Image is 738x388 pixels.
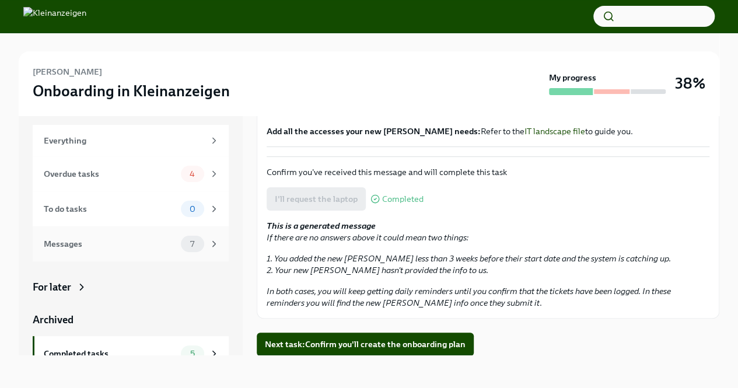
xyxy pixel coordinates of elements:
[33,280,71,294] div: For later
[33,65,102,78] h6: [PERSON_NAME]
[33,191,229,226] a: To do tasks0
[33,336,229,371] a: Completed tasks5
[44,347,176,360] div: Completed tasks
[33,156,229,191] a: Overdue tasks4
[267,126,481,137] strong: Add all the accesses your new [PERSON_NAME] needs:
[183,205,202,214] span: 0
[267,285,709,309] p: .
[257,333,474,356] button: Next task:Confirm you'll create the onboarding plan
[524,126,585,137] a: IT landscape file
[23,7,86,26] img: Kleinanzeigen
[33,280,229,294] a: For later
[183,170,202,179] span: 4
[549,72,596,83] strong: My progress
[44,167,176,180] div: Overdue tasks
[44,237,176,250] div: Messages
[267,221,376,231] strong: This is a generated message
[183,240,201,249] span: 7
[44,134,204,147] div: Everything
[44,202,176,215] div: To do tasks
[33,81,230,102] h3: Onboarding in Kleinanzeigen
[382,195,424,204] span: Completed
[183,349,202,358] span: 5
[265,338,466,350] span: Next task : Confirm you'll create the onboarding plan
[33,125,229,156] a: Everything
[267,253,671,275] em: 1. You added the new [PERSON_NAME] less than 3 weeks before their start date and the system is ca...
[267,286,671,308] em: In both cases, you will keep getting daily reminders until you confirm that the tickets have been...
[33,226,229,261] a: Messages7
[267,125,709,137] p: Refer to the to guide you.
[675,73,705,94] h3: 38%
[33,313,229,327] a: Archived
[267,221,468,243] em: If there are no answers above it could mean two things:
[267,166,709,178] p: Confirm you've received this message and will complete this task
